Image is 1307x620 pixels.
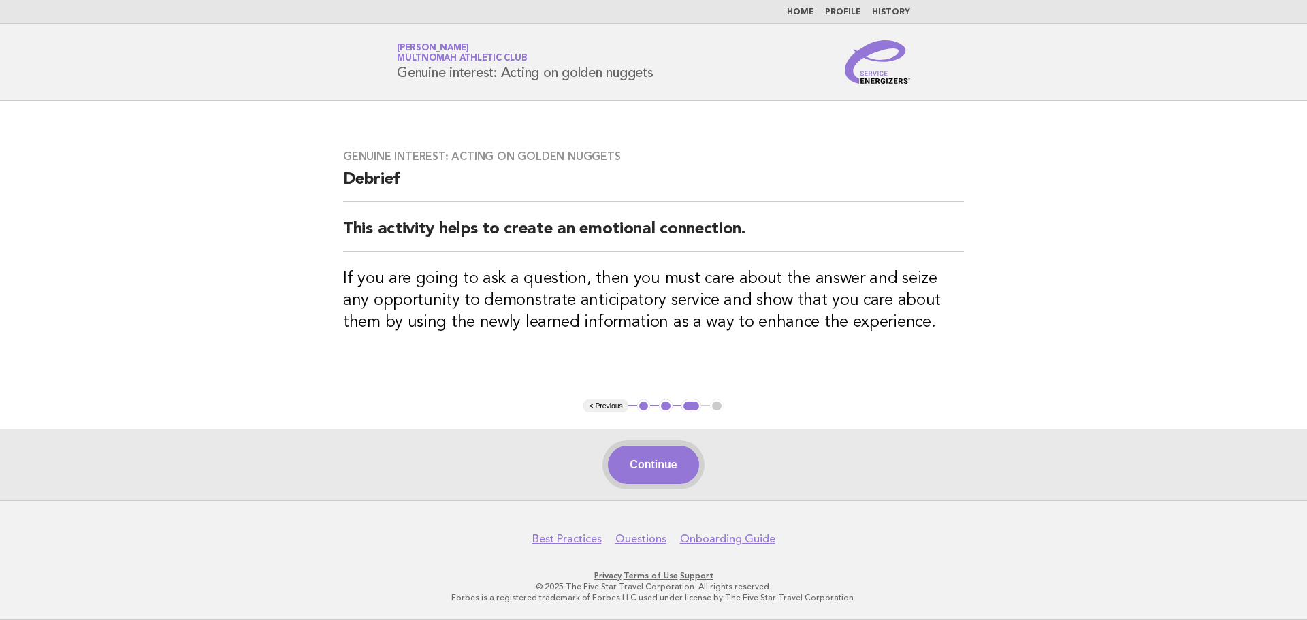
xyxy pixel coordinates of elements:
p: Forbes is a registered trademark of Forbes LLC used under license by The Five Star Travel Corpora... [237,592,1070,603]
a: Privacy [594,571,622,581]
h1: Genuine interest: Acting on golden nuggets [397,44,653,80]
a: History [872,8,910,16]
button: 1 [637,399,651,413]
span: Multnomah Athletic Club [397,54,527,63]
a: Onboarding Guide [680,532,775,546]
a: [PERSON_NAME]Multnomah Athletic Club [397,44,527,63]
h2: This activity helps to create an emotional connection. [343,218,964,252]
h3: Genuine interest: Acting on golden nuggets [343,150,964,163]
button: < Previous [583,399,628,413]
a: Best Practices [532,532,602,546]
h3: If you are going to ask a question, then you must care about the answer and seize any opportunity... [343,268,964,333]
a: Home [787,8,814,16]
button: 3 [681,399,701,413]
a: Profile [825,8,861,16]
button: Continue [608,446,698,484]
a: Terms of Use [624,571,678,581]
a: Questions [615,532,666,546]
p: · · [237,570,1070,581]
p: © 2025 The Five Star Travel Corporation. All rights reserved. [237,581,1070,592]
button: 2 [659,399,673,413]
img: Service Energizers [845,40,910,84]
h2: Debrief [343,169,964,202]
a: Support [680,571,713,581]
